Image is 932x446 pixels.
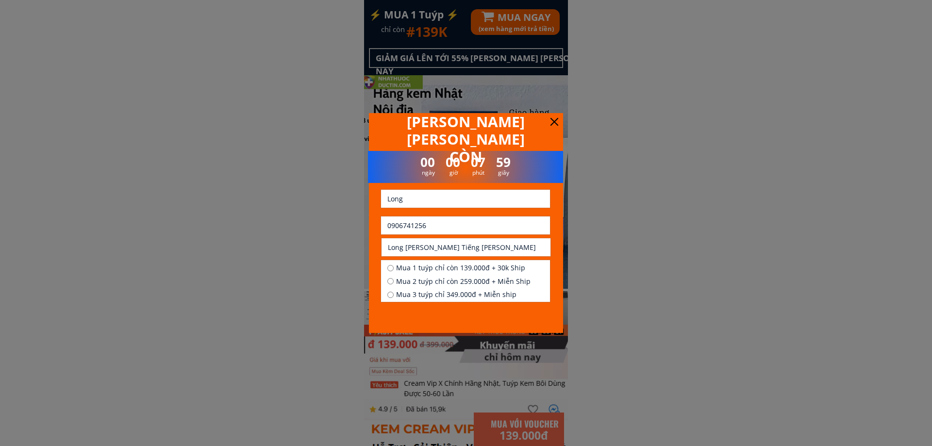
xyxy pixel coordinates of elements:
span: Mua 2 tuýp chỉ còn 259.000đ + Miễn Ship [396,276,531,287]
h3: giờ [444,168,463,177]
input: Họ và tên [385,190,546,208]
input: Số điện thoại [385,216,546,234]
h3: phút [469,168,488,177]
span: Mua 1 tuýp chỉ còn 139.000đ + 30k Ship [396,263,531,273]
h3: ngày [419,168,438,177]
input: Địa chỉ [385,238,547,256]
span: Mua 3 tuýp chỉ 349.000đ + Miễn ship [396,289,531,300]
h3: giây [494,168,513,177]
h3: [PERSON_NAME] [PERSON_NAME] CÒN [398,113,533,165]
